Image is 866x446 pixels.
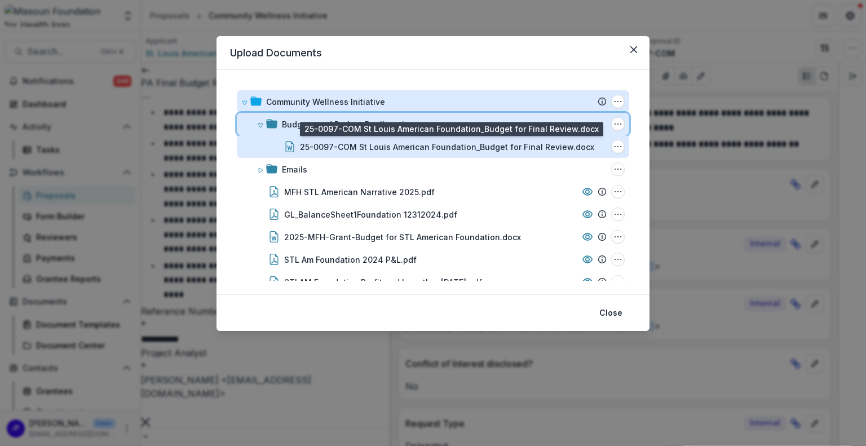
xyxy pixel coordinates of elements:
[216,36,649,70] header: Upload Documents
[282,164,307,175] div: Emails
[237,90,629,113] div: Community Wellness InitiativeCommunity Wellness Initiative Options
[237,226,629,248] div: 2025-MFH-Grant-Budget for STL American Foundation.docx2025-MFH-Grant-Budget for STL American Foun...
[237,248,629,271] div: STL Am Foundation 2024 P&L.pdfSTL Am Foundation 2024 P&L.pdf Options
[237,113,629,158] div: Budgets and Budget ReallocationsBudgets and Budget Reallocations Options25-0097-COM St Louis Amer...
[284,186,435,198] div: MFH STL American Narrative 2025.pdf
[266,96,385,108] div: Community Wellness Initiative
[611,207,625,221] button: GL_BalanceSheet1Foundation 12312024.pdf Options
[611,230,625,244] button: 2025-MFH-Grant-Budget for STL American Foundation.docx Options
[611,275,625,289] button: STLAM Foundation Profit and Loss thru June 2025.pdf Options
[237,113,629,135] div: Budgets and Budget ReallocationsBudgets and Budget Reallocations Options
[300,141,594,153] div: 25-0097-COM St Louis American Foundation_Budget for Final Review.docx
[611,253,625,266] button: STL Am Foundation 2024 P&L.pdf Options
[237,271,629,293] div: STLAM Foundation Profit and Loss thru [DATE].pdfSTLAM Foundation Profit and Loss thru June 2025.p...
[611,95,625,108] button: Community Wellness Initiative Options
[611,162,625,176] button: Emails Options
[284,254,417,266] div: STL Am Foundation 2024 P&L.pdf
[237,90,629,429] div: Community Wellness InitiativeCommunity Wellness Initiative OptionsBudgets and Budget Reallocation...
[237,158,629,180] div: EmailsEmails Options
[237,180,629,203] div: MFH STL American Narrative 2025.pdfMFH STL American Narrative 2025.pdf Options
[593,304,629,322] button: Close
[237,203,629,226] div: GL_BalanceSheet1Foundation 12312024.pdfGL_BalanceSheet1Foundation 12312024.pdf Options
[611,185,625,198] button: MFH STL American Narrative 2025.pdf Options
[282,118,419,130] div: Budgets and Budget Reallocations
[284,276,482,288] div: STLAM Foundation Profit and Loss thru [DATE].pdf
[611,140,625,153] button: 25-0097-COM St Louis American Foundation_Budget for Final Review.docx Options
[625,41,643,59] button: Close
[611,117,625,131] button: Budgets and Budget Reallocations Options
[284,209,457,220] div: GL_BalanceSheet1Foundation 12312024.pdf
[284,231,521,243] div: 2025-MFH-Grant-Budget for STL American Foundation.docx
[237,135,629,158] div: 25-0097-COM St Louis American Foundation_Budget for Final Review.docx25-0097-COM St Louis America...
